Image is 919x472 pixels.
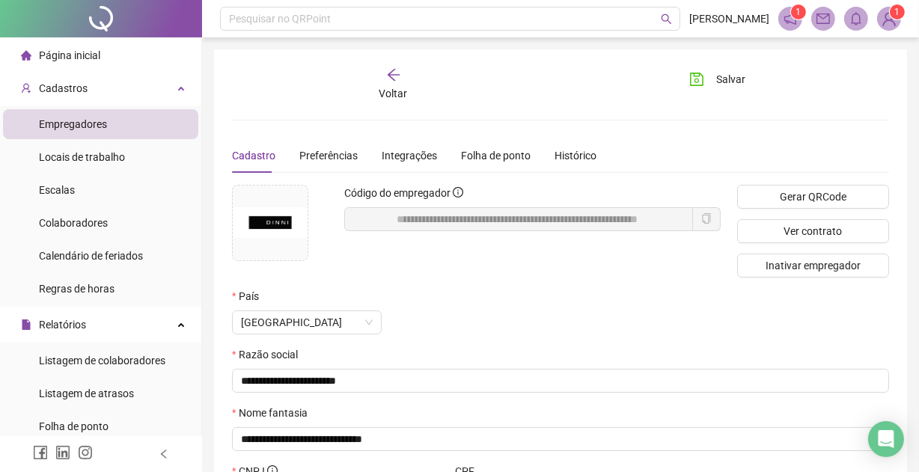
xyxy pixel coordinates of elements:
span: facebook [33,445,48,460]
span: file [21,319,31,330]
div: Cadastro [232,147,275,164]
span: mail [816,12,830,25]
span: Regras de horas [39,283,115,295]
span: left [159,449,169,459]
div: Open Intercom Messenger [868,421,904,457]
span: Cadastros [39,82,88,94]
span: arrow-left [386,67,401,82]
span: notification [784,12,797,25]
button: Ver contrato [737,219,889,243]
span: Empregadores [39,118,107,130]
span: 1 [796,7,802,17]
button: Gerar QRCode [737,185,889,209]
span: Locais de trabalho [39,151,125,163]
button: Inativar empregador [737,254,889,278]
span: Folha de ponto [39,420,109,432]
span: Ver contrato [784,223,842,239]
span: [PERSON_NAME] [689,10,769,27]
span: instagram [78,445,93,460]
button: Salvar [678,67,757,91]
span: save [689,72,704,87]
span: Salvar [716,71,745,88]
span: País [239,288,259,304]
div: Folha de ponto [461,147,531,164]
span: Inativar empregador [766,257,861,274]
img: imagem empregador [233,207,308,239]
span: 1 [895,7,900,17]
span: Preferências [299,150,358,162]
div: Integrações [382,147,437,164]
span: Relatórios [39,319,86,331]
span: Razão social [239,346,298,363]
span: Nome fantasia [239,405,308,421]
span: linkedin [55,445,70,460]
span: Escalas [39,184,75,196]
span: user-add [21,83,31,94]
span: home [21,50,31,61]
span: Listagem de colaboradores [39,355,165,367]
span: bell [849,12,863,25]
sup: 1 [791,4,806,19]
span: info-circle [453,187,463,197]
span: Gerar QRCode [780,189,846,205]
div: Histórico [555,147,596,164]
span: Colaboradores [39,217,108,229]
sup: Atualize o seu contato no menu Meus Dados [890,4,905,19]
span: Página inicial [39,49,100,61]
span: Código do empregador [344,187,451,199]
span: copy [701,213,712,224]
img: 94659 [878,7,900,30]
span: Calendário de feriados [39,250,143,262]
span: Listagem de atrasos [39,387,134,399]
span: Voltar [379,88,408,99]
span: Brasil [241,311,373,334]
span: search [661,13,672,25]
